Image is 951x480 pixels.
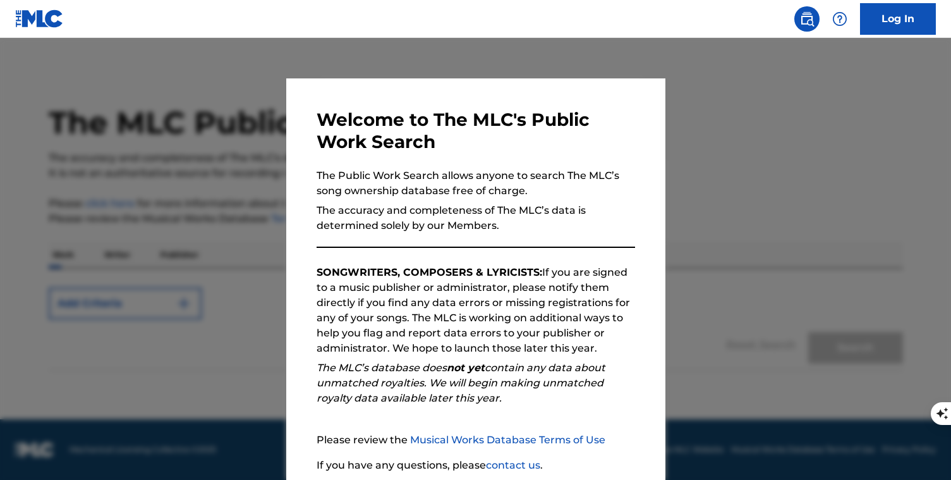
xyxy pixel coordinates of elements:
[317,168,635,199] p: The Public Work Search allows anyone to search The MLC’s song ownership database free of charge.
[317,265,635,356] p: If you are signed to a music publisher or administrator, please notify them directly if you find ...
[794,6,820,32] a: Public Search
[317,203,635,233] p: The accuracy and completeness of The MLC’s data is determined solely by our Members.
[827,6,852,32] div: Help
[317,266,542,278] strong: SONGWRITERS, COMPOSERS & LYRICISTS:
[447,362,485,374] strong: not yet
[410,434,605,446] a: Musical Works Database Terms of Use
[860,3,936,35] a: Log In
[15,9,64,28] img: MLC Logo
[317,458,635,473] p: If you have any questions, please .
[832,11,847,27] img: help
[486,459,540,471] a: contact us
[799,11,815,27] img: search
[317,362,605,404] em: The MLC’s database does contain any data about unmatched royalties. We will begin making unmatche...
[317,109,635,153] h3: Welcome to The MLC's Public Work Search
[317,433,635,448] p: Please review the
